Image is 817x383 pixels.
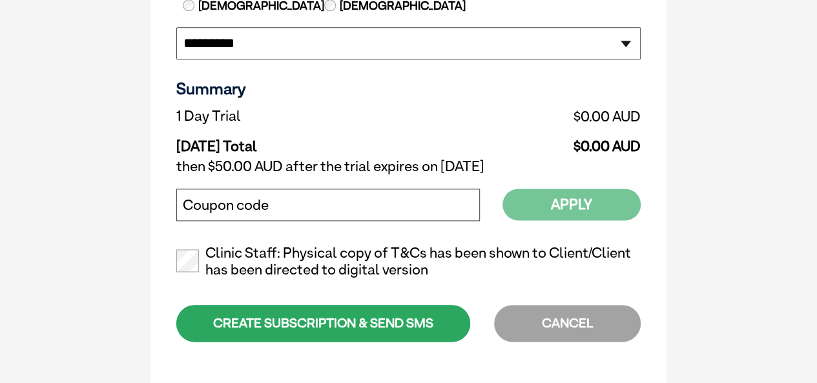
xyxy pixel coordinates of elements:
[494,305,641,342] div: CANCEL
[176,128,429,155] td: [DATE] Total
[176,79,641,98] h3: Summary
[183,197,269,214] label: Coupon code
[176,305,470,342] div: CREATE SUBSCRIPTION & SEND SMS
[176,249,199,272] input: Clinic Staff: Physical copy of T&Cs has been shown to Client/Client has been directed to digital ...
[176,155,641,178] td: then $50.00 AUD after the trial expires on [DATE]
[176,105,429,128] td: 1 Day Trial
[176,245,641,278] label: Clinic Staff: Physical copy of T&Cs has been shown to Client/Client has been directed to digital ...
[429,105,641,128] td: $0.00 AUD
[429,128,641,155] td: $0.00 AUD
[502,189,641,220] button: Apply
